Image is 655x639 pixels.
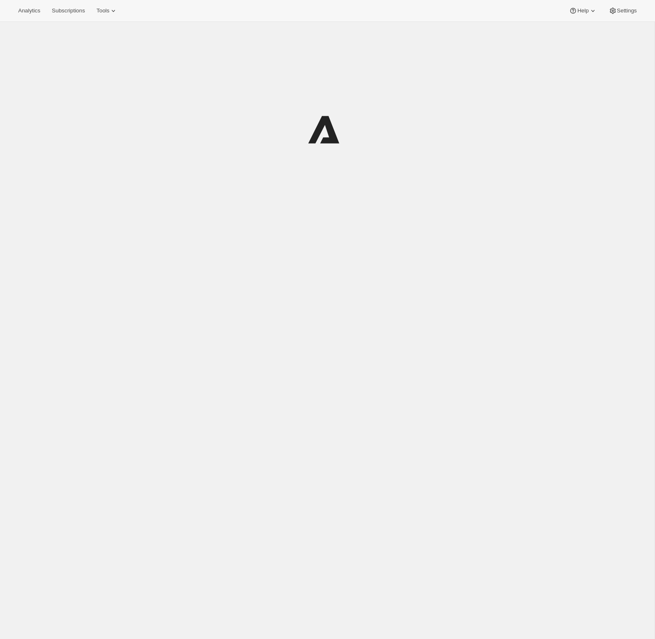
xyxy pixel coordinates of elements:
button: Subscriptions [47,5,90,17]
span: Help [577,7,588,14]
button: Analytics [13,5,45,17]
span: Settings [617,7,637,14]
span: Tools [96,7,109,14]
button: Settings [604,5,642,17]
button: Help [564,5,602,17]
span: Subscriptions [52,7,85,14]
span: Analytics [18,7,40,14]
button: Tools [91,5,122,17]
